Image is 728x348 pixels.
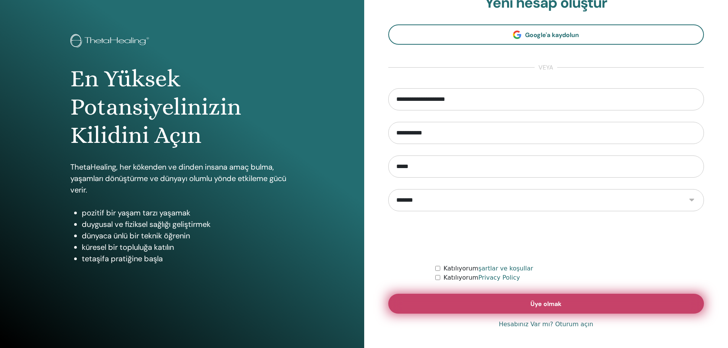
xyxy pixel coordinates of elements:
[388,24,704,45] a: Google'a kaydolun
[70,161,294,196] p: ThetaHealing, her kökenden ve dinden insana amaç bulma, yaşamları dönüştürme ve dünyayı olumlu yö...
[443,273,520,282] label: Katılıyorum
[82,219,294,230] li: duygusal ve fiziksel sağlığı geliştirmek
[70,65,294,150] h1: En Yüksek Potansiyelinizin Kilidini Açın
[499,320,593,329] a: Hesabınız Var mı? Oturum açın
[82,241,294,253] li: küresel bir topluluğa katılın
[443,264,533,273] label: Katılıyorum
[478,265,533,272] a: şartlar ve koşullar
[530,300,561,308] span: Üye olmak
[82,207,294,219] li: pozitif bir yaşam tarzı yaşamak
[535,63,557,72] span: veya
[82,253,294,264] li: tetaşifa pratiğine başla
[388,294,704,314] button: Üye olmak
[478,274,520,281] a: Privacy Policy
[488,223,604,253] iframe: reCAPTCHA
[82,230,294,241] li: dünyaca ünlü bir teknik öğrenin
[525,31,579,39] span: Google'a kaydolun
